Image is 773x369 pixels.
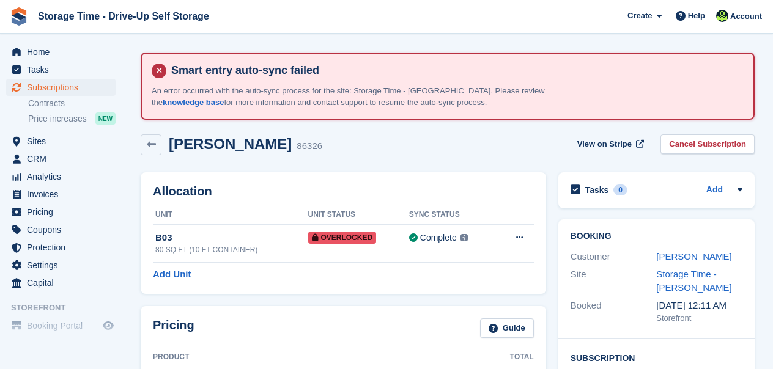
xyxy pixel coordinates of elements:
img: stora-icon-8386f47178a22dfd0bd8f6a31ec36ba5ce8667c1dd55bd0f319d3a0aa187defe.svg [10,7,28,26]
a: [PERSON_NAME] [656,251,731,261]
span: Analytics [27,168,100,185]
span: Booking Portal [27,317,100,334]
a: knowledge base [163,98,224,107]
h4: Smart entry auto-sync failed [166,64,744,78]
span: Home [27,43,100,60]
h2: Tasks [585,184,609,195]
div: Site [571,268,657,295]
a: menu [6,43,116,60]
th: Sync Status [409,205,496,225]
a: Guide [480,318,534,338]
div: [DATE] 12:11 AM [656,299,742,313]
div: 86326 [297,139,322,153]
span: Create [627,10,652,22]
a: menu [6,257,116,274]
span: Storefront [11,302,122,314]
div: 0 [613,184,627,195]
a: menu [6,317,116,334]
div: NEW [95,112,116,125]
h2: [PERSON_NAME] [169,136,292,152]
h2: Pricing [153,318,194,338]
span: Capital [27,274,100,291]
a: menu [6,186,116,203]
p: An error occurred with the auto-sync process for the site: Storage Time - [GEOGRAPHIC_DATA]. Plea... [152,85,580,109]
span: CRM [27,150,100,167]
div: 80 SQ FT (10 FT CONTAINER) [155,244,308,255]
img: Laaibah Sarwar [716,10,728,22]
div: Booked [571,299,657,324]
a: Price increases NEW [28,112,116,125]
a: menu [6,274,116,291]
span: Protection [27,239,100,256]
th: Unit [153,205,308,225]
th: Unit Status [308,205,409,225]
a: menu [6,168,116,185]
a: menu [6,79,116,96]
img: icon-info-grey-7440780725fd019a000dd9b08b2336e03edf1995a4989e88bcd33f0948082b44.svg [460,234,468,241]
a: Cancel Subscription [660,134,755,155]
a: menu [6,133,116,150]
span: Invoices [27,186,100,203]
h2: Subscription [571,351,742,364]
th: Total [475,348,533,367]
div: B03 [155,231,308,245]
a: Preview store [101,318,116,333]
div: Storefront [656,312,742,324]
div: Complete [420,232,457,244]
span: Settings [27,257,100,274]
a: menu [6,239,116,256]
h2: Allocation [153,184,534,199]
a: Add [706,183,723,197]
a: Add Unit [153,268,191,282]
div: Customer [571,250,657,264]
a: menu [6,150,116,167]
a: Storage Time - [PERSON_NAME] [656,269,731,293]
span: Overlocked [308,232,377,244]
span: Price increases [28,113,87,125]
a: menu [6,61,116,78]
span: Account [730,10,762,23]
span: Sites [27,133,100,150]
a: menu [6,221,116,238]
span: Tasks [27,61,100,78]
span: View on Stripe [577,138,632,150]
a: Storage Time - Drive-Up Self Storage [33,6,214,26]
span: Pricing [27,203,100,221]
span: Help [688,10,705,22]
a: View on Stripe [572,134,646,155]
a: Contracts [28,98,116,109]
span: Subscriptions [27,79,100,96]
th: Product [153,348,475,367]
h2: Booking [571,232,742,241]
span: Coupons [27,221,100,238]
a: menu [6,203,116,221]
